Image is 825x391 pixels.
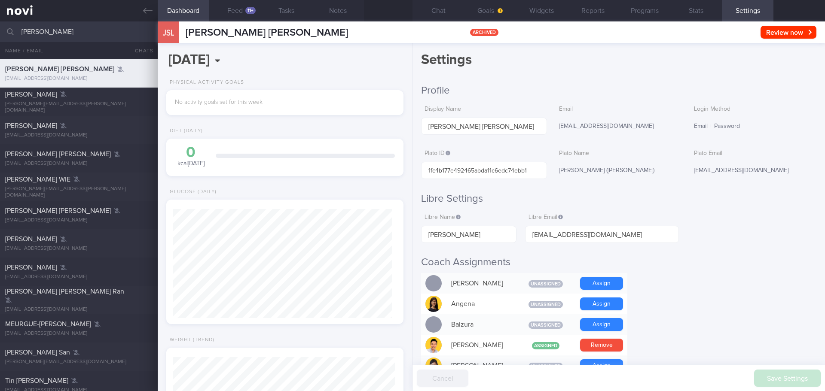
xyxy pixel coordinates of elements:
h2: Profile [421,84,816,97]
div: [EMAIL_ADDRESS][DOMAIN_NAME] [5,132,153,139]
div: 0 [175,145,207,160]
span: archived [470,29,498,36]
div: [EMAIL_ADDRESS][DOMAIN_NAME] [5,76,153,82]
span: Assigned [532,342,559,349]
div: [PERSON_NAME][EMAIL_ADDRESS][PERSON_NAME][DOMAIN_NAME] [5,101,153,114]
button: Assign [580,318,623,331]
span: [PERSON_NAME] [5,236,57,242]
div: Angena [447,295,516,312]
div: kcal [DATE] [175,145,207,168]
span: [PERSON_NAME] [PERSON_NAME] [5,151,111,158]
span: Unassigned [529,301,563,308]
div: Physical Activity Goals [166,79,244,86]
div: [PERSON_NAME][EMAIL_ADDRESS][PERSON_NAME][DOMAIN_NAME] [5,186,153,199]
span: [PERSON_NAME] [5,264,57,271]
label: Plato Email [694,150,813,158]
label: Plato Name [559,150,678,158]
span: Unassigned [529,363,563,370]
div: [PERSON_NAME] [447,336,516,354]
span: Libre Name [425,214,461,220]
span: [PERSON_NAME] [PERSON_NAME] [186,27,348,38]
div: [EMAIL_ADDRESS][DOMAIN_NAME] [5,161,153,167]
div: [PERSON_NAME] ([PERSON_NAME]) [556,162,681,180]
div: [EMAIL_ADDRESS][DOMAIN_NAME] [5,306,153,313]
span: [PERSON_NAME] [PERSON_NAME] [5,207,111,214]
div: Baizura [447,316,516,333]
div: 11+ [245,7,256,14]
div: No activity goals set for this week [175,99,395,106]
button: Review now [761,26,816,39]
div: [PERSON_NAME] [447,275,516,292]
button: Assign [580,359,623,372]
span: Libre Email [529,214,563,220]
button: Chats [123,42,158,59]
label: Email [559,106,678,113]
h1: Settings [421,52,816,71]
div: Weight (Trend) [166,337,214,343]
span: [PERSON_NAME] [PERSON_NAME] [5,66,114,73]
div: [PERSON_NAME] [447,357,516,374]
span: [PERSON_NAME] [5,91,57,98]
div: [PERSON_NAME][EMAIL_ADDRESS][DOMAIN_NAME] [5,359,153,365]
div: [EMAIL_ADDRESS][DOMAIN_NAME] [5,274,153,280]
span: MEURGUE-[PERSON_NAME] [5,321,91,327]
label: Login Method [694,106,813,113]
div: [EMAIL_ADDRESS][DOMAIN_NAME] [691,162,816,180]
div: [EMAIL_ADDRESS][DOMAIN_NAME] [556,118,681,136]
span: [PERSON_NAME] [5,122,57,129]
h2: Coach Assignments [421,256,816,269]
button: Remove [580,339,623,352]
button: Assign [580,297,623,310]
div: JSL [156,16,181,49]
span: Unassigned [529,321,563,329]
div: Email + Password [691,118,816,136]
div: Diet (Daily) [166,128,203,134]
span: Plato ID [425,150,450,156]
div: Glucose (Daily) [166,189,217,195]
span: Unassigned [529,280,563,288]
button: Assign [580,277,623,290]
span: [PERSON_NAME] San [5,349,70,356]
div: [EMAIL_ADDRESS][DOMAIN_NAME] [5,330,153,337]
h2: Libre Settings [421,192,816,205]
div: [EMAIL_ADDRESS][DOMAIN_NAME] [5,246,153,252]
div: [EMAIL_ADDRESS][DOMAIN_NAME] [5,217,153,224]
span: [PERSON_NAME] WIE [5,176,70,183]
label: Display Name [425,106,544,113]
span: [PERSON_NAME] [PERSON_NAME] Ran [5,288,124,295]
span: Tin [PERSON_NAME] [5,377,68,384]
